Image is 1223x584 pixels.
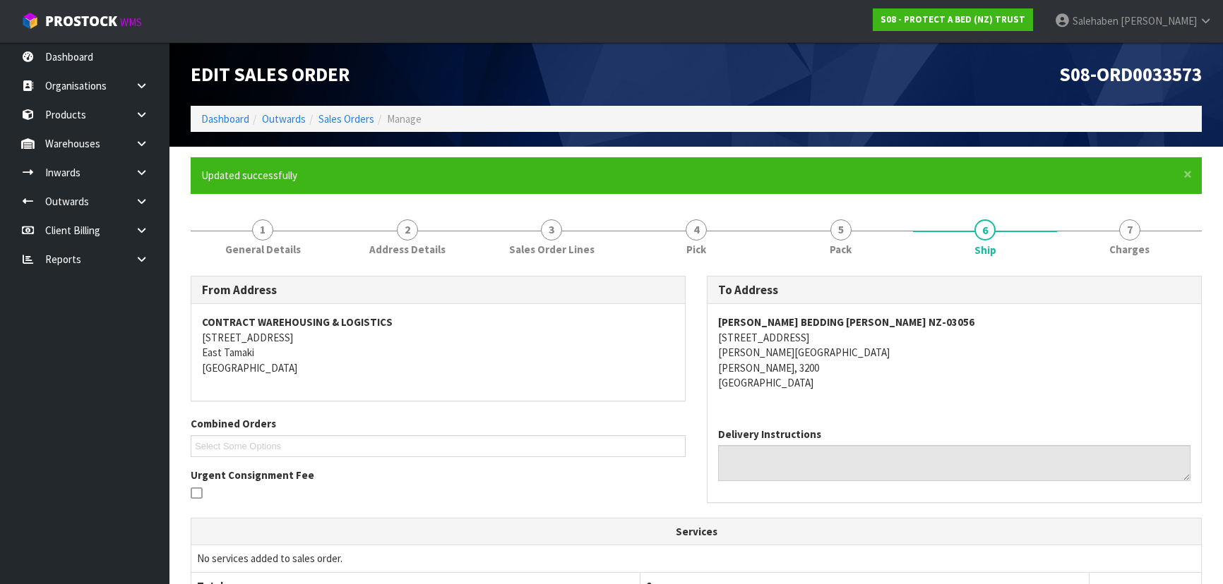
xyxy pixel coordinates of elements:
span: Updated successfully [201,169,297,182]
span: Edit Sales Order [191,62,350,86]
address: [STREET_ADDRESS] East Tamaki [GEOGRAPHIC_DATA] [202,315,674,375]
address: [STREET_ADDRESS] [PERSON_NAME][GEOGRAPHIC_DATA] [PERSON_NAME], 3200 [GEOGRAPHIC_DATA] [718,315,1191,390]
a: S08 - PROTECT A BED (NZ) TRUST [873,8,1033,31]
a: Dashboard [201,112,249,126]
span: Sales Order Lines [509,242,595,257]
label: Delivery Instructions [718,427,821,442]
label: Combined Orders [191,416,276,431]
h3: To Address [718,284,1191,297]
span: 2 [397,219,418,241]
a: Outwards [262,112,306,126]
span: × [1183,164,1192,184]
h3: From Address [202,284,674,297]
span: Address Details [369,242,446,257]
span: 3 [541,219,562,241]
span: 6 [974,219,996,241]
span: Pick [686,242,706,257]
span: S08-ORD0033573 [1059,62,1202,86]
span: 1 [252,219,273,241]
span: General Details [225,242,301,257]
img: cube-alt.png [21,12,39,30]
small: WMS [120,16,142,29]
th: Services [191,518,1201,545]
span: 4 [686,219,707,241]
strong: S08 - PROTECT A BED (NZ) TRUST [881,13,1025,25]
span: ProStock [45,12,117,30]
strong: CONTRACT WAREHOUSING & LOGISTICS [202,315,393,329]
span: [PERSON_NAME] [1121,14,1197,28]
span: Pack [830,242,852,257]
span: 7 [1119,219,1140,241]
td: No services added to sales order. [191,545,1201,572]
label: Urgent Consignment Fee [191,468,314,482]
span: Charges [1109,242,1150,257]
a: Sales Orders [318,112,374,126]
span: Ship [974,243,996,257]
strong: [PERSON_NAME] BEDDING [PERSON_NAME] NZ-03056 [718,315,974,329]
span: Salehaben [1073,14,1118,28]
span: Manage [387,112,422,126]
span: 5 [830,219,852,241]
